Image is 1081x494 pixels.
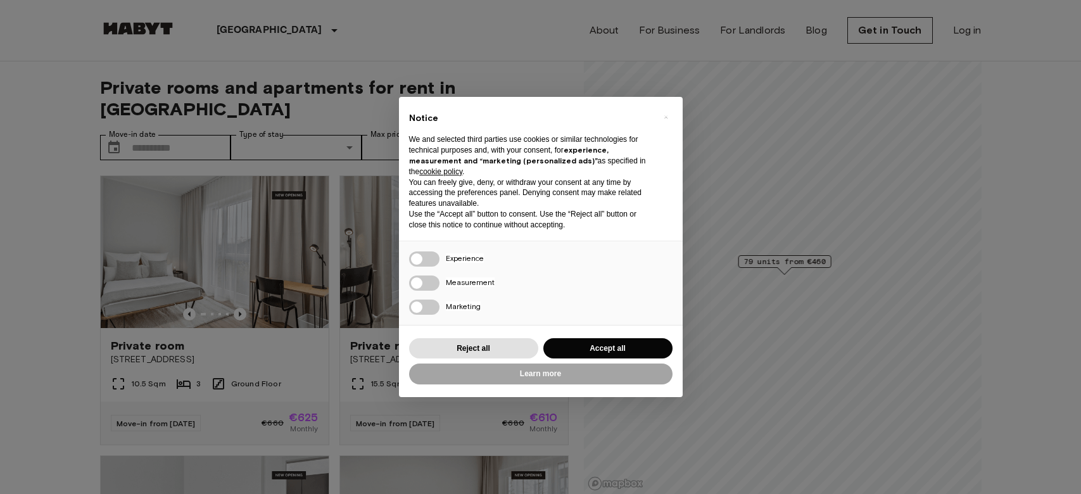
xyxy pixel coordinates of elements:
[446,253,484,263] span: Experience
[543,338,673,359] button: Accept all
[409,145,609,165] strong: experience, measurement and “marketing (personalized ads)”
[446,277,495,287] span: Measurement
[409,177,652,209] p: You can freely give, deny, or withdraw your consent at any time by accessing the preferences pane...
[409,209,652,231] p: Use the “Accept all” button to consent. Use the “Reject all” button or close this notice to conti...
[664,110,668,125] span: ×
[409,364,673,384] button: Learn more
[409,134,652,177] p: We and selected third parties use cookies or similar technologies for technical purposes and, wit...
[656,107,676,127] button: Close this notice
[409,338,538,359] button: Reject all
[409,112,652,125] h2: Notice
[419,167,462,176] a: cookie policy
[446,301,481,311] span: Marketing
